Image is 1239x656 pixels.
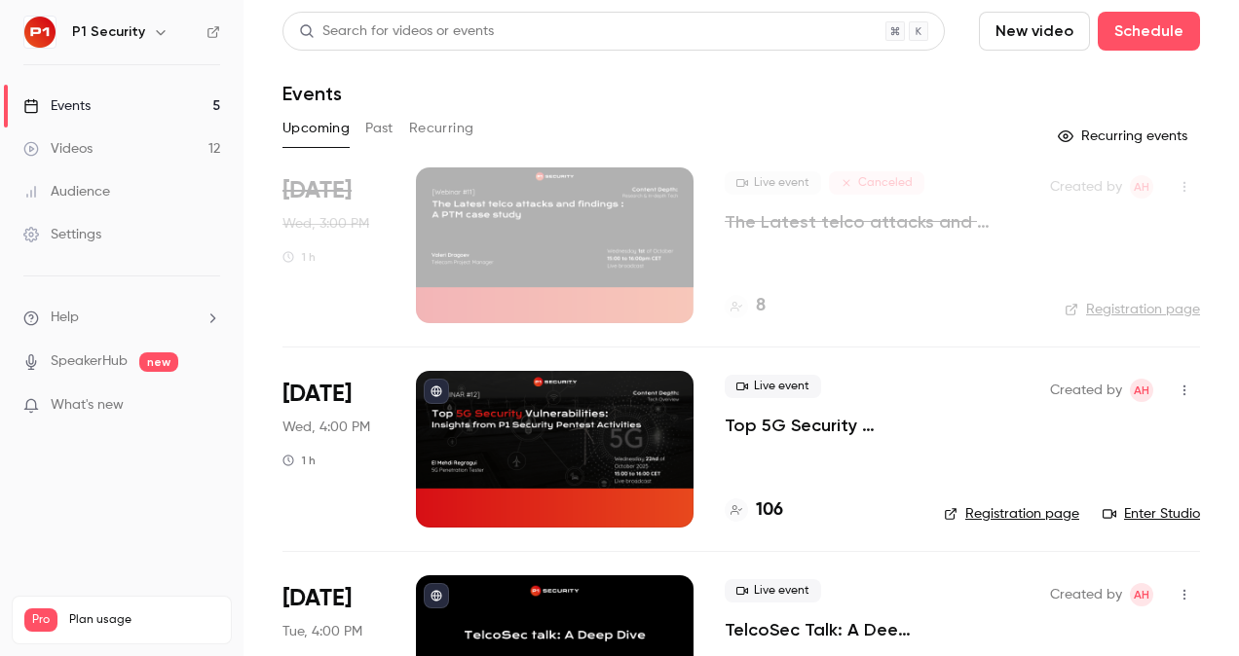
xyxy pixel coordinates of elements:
[282,379,352,410] span: [DATE]
[1065,300,1200,319] a: Registration page
[282,249,316,265] div: 1 h
[23,182,110,201] div: Audience
[1130,583,1153,606] span: Amine Hayad
[409,113,474,144] button: Recurring
[282,453,316,468] div: 1 h
[756,293,766,319] h4: 8
[725,293,766,319] a: 8
[282,113,350,144] button: Upcoming
[24,17,56,48] img: P1 Security
[282,418,370,437] span: Wed, 4:00 PM
[725,210,1019,234] a: The Latest telco attacks and findings : A PTM case study
[1049,121,1200,152] button: Recurring events
[51,351,128,372] a: SpeakerHub
[944,504,1079,524] a: Registration page
[725,414,913,437] a: Top 5G Security Vulnerabilities: Insights from P1 Security Pentest Activities
[69,612,219,628] span: Plan usage
[23,139,93,159] div: Videos
[139,352,178,372] span: new
[725,497,783,524] a: 106
[1103,504,1200,524] a: Enter Studio
[756,497,783,524] h4: 106
[282,175,352,206] span: [DATE]
[282,82,342,105] h1: Events
[23,225,101,244] div: Settings
[1050,175,1122,199] span: Created by
[365,113,394,144] button: Past
[1050,379,1122,402] span: Created by
[829,171,924,195] span: Canceled
[725,171,821,195] span: Live event
[725,375,821,398] span: Live event
[725,618,913,641] a: TelcoSec Talk: A Deep Dive
[979,12,1090,51] button: New video
[72,22,145,42] h6: P1 Security
[51,308,79,328] span: Help
[282,622,362,641] span: Tue, 4:00 PM
[1050,583,1122,606] span: Created by
[282,167,385,323] div: Oct 1 Wed, 3:00 PM (Europe/Paris)
[1134,175,1149,199] span: AH
[282,371,385,527] div: Oct 22 Wed, 4:00 PM (Europe/Paris)
[1134,583,1149,606] span: AH
[1134,379,1149,402] span: AH
[282,583,352,614] span: [DATE]
[51,395,124,416] span: What's new
[1098,12,1200,51] button: Schedule
[24,608,57,632] span: Pro
[23,96,91,116] div: Events
[299,21,494,42] div: Search for videos or events
[1130,379,1153,402] span: Amine Hayad
[725,579,821,602] span: Live event
[282,214,369,234] span: Wed, 3:00 PM
[23,308,220,328] li: help-dropdown-opener
[1130,175,1153,199] span: Amine Hayad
